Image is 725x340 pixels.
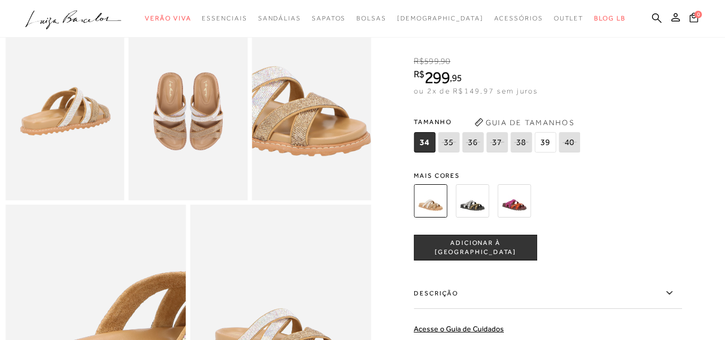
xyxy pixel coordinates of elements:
i: , [439,56,451,66]
span: 95 [452,72,462,83]
a: noSubCategoriesText [397,9,484,28]
a: BLOG LB [594,9,625,28]
span: Sapatos [312,15,346,22]
span: Mais cores [414,172,682,179]
button: ADICIONAR À [GEOGRAPHIC_DATA] [414,235,537,261]
i: R$ [414,69,424,79]
span: ADICIONAR À [GEOGRAPHIC_DATA] [414,238,537,257]
span: 34 [414,132,435,153]
a: noSubCategoriesText [145,9,191,28]
button: Guia de Tamanhos [471,114,578,131]
span: Outlet [554,15,584,22]
img: image [252,22,371,201]
label: Descrição [414,278,682,309]
i: , [450,73,462,83]
img: PAPETE TRATORADA EM CAMURÇA PRETA COM TIRAS CRUZADAS DE CRISTAIS [456,184,489,218]
span: BLOG LB [594,15,625,22]
span: [DEMOGRAPHIC_DATA] [397,15,484,22]
span: Essenciais [202,15,247,22]
img: PAPETE TRATORADA EM CAMURÇA BEGE ARGILA COM TIRAS CRUZADAS DE CRISTAIS [414,184,447,218]
span: Acessórios [494,15,543,22]
div: CÓD: [414,32,628,38]
span: Verão Viva [145,15,191,22]
span: Bolsas [356,15,386,22]
span: ou 2x de R$149,97 sem juros [414,86,538,95]
span: 36 [462,132,484,153]
span: 39 [534,132,556,153]
span: 90 [441,56,450,66]
span: Sandálias [258,15,301,22]
span: 38 [510,132,532,153]
span: 40 [559,132,580,153]
a: noSubCategoriesText [312,9,346,28]
span: 299 [424,68,450,87]
a: Acesse o Guia de Cuidados [414,324,504,333]
a: noSubCategoriesText [554,9,584,28]
img: image [5,22,125,201]
img: image [129,22,248,201]
a: noSubCategoriesText [202,9,247,28]
a: noSubCategoriesText [258,9,301,28]
img: PAPETE TRATORADA EM COURO VINHO COM TIRAS CRUZADAS DE CRISTAIS [497,184,531,218]
span: Tamanho [414,114,583,130]
a: noSubCategoriesText [356,9,386,28]
span: 0 [694,11,702,18]
button: 0 [686,12,701,26]
a: noSubCategoriesText [494,9,543,28]
span: 37 [486,132,508,153]
span: 599 [424,56,438,66]
i: R$ [414,56,424,66]
span: 35 [438,132,459,153]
